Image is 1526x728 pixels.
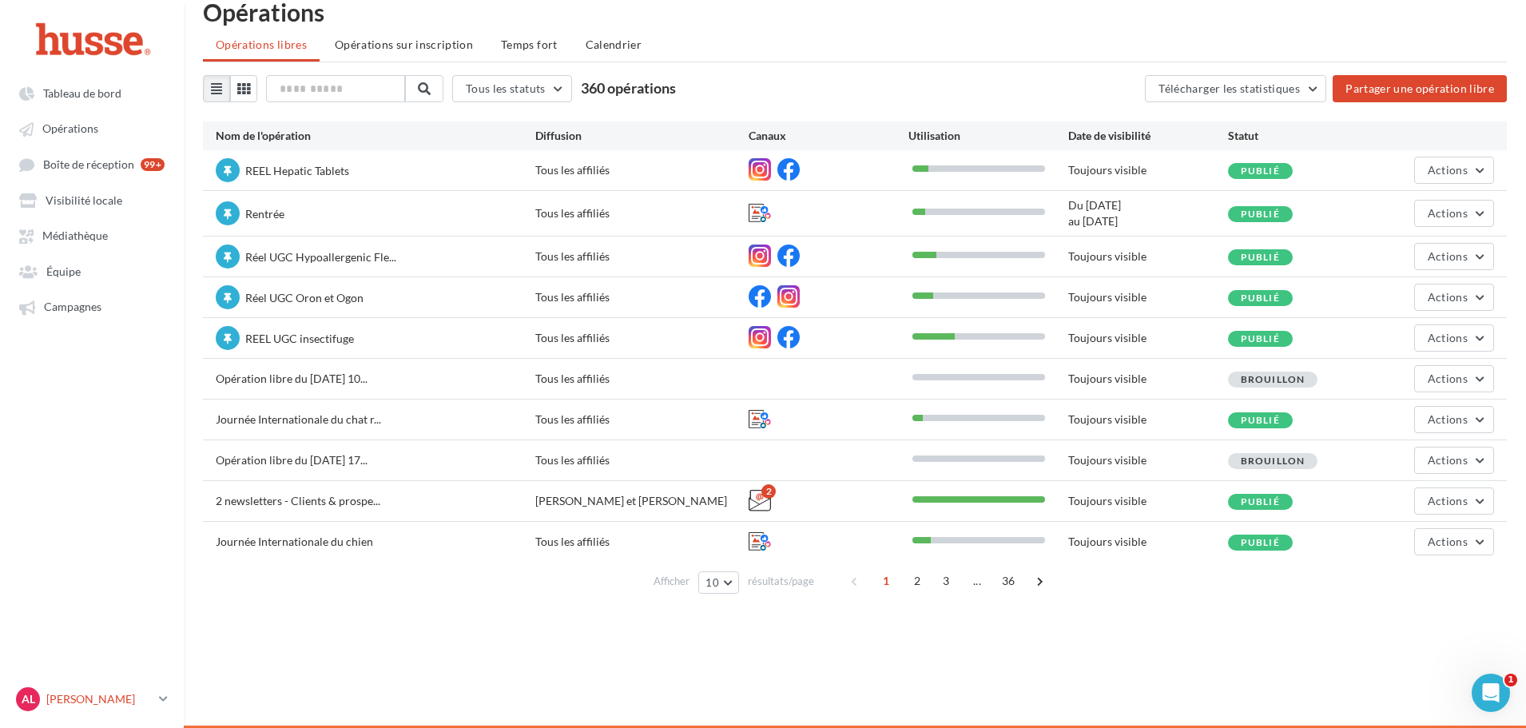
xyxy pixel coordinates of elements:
div: Toujours visible [1068,493,1228,509]
button: Actions [1414,528,1494,555]
a: Équipe [10,257,174,285]
span: Réel UGC Hypoallergenic Fle... [245,250,396,264]
span: Brouillon [1241,373,1305,385]
span: Actions [1428,206,1468,220]
span: Publié [1241,208,1280,220]
button: Actions [1414,243,1494,270]
div: [PERSON_NAME] et [PERSON_NAME] [535,493,749,509]
span: 2 [904,568,930,594]
span: Publié [1241,536,1280,548]
span: Actions [1428,372,1468,385]
button: Actions [1414,200,1494,227]
span: Télécharger les statistiques [1158,82,1300,95]
span: Temps fort [501,38,558,51]
a: Visibilité locale [10,185,174,214]
div: Nom de l'opération [216,128,535,144]
button: 10 [698,571,739,594]
iframe: Intercom live chat [1472,674,1510,712]
span: Opération libre du [DATE] 17... [216,453,368,467]
span: 3 [933,568,959,594]
a: Tableau de bord [10,78,174,107]
div: 99+ [141,158,165,171]
div: Tous les affiliés [535,162,749,178]
div: Utilisation [908,128,1068,144]
span: Opérations [42,122,98,136]
span: résultats/page [748,574,814,589]
a: Campagnes [10,292,174,320]
span: Opération libre du [DATE] 10... [216,372,368,385]
div: Tous les affiliés [535,452,749,468]
span: Afficher [654,574,689,589]
span: Actions [1428,249,1468,263]
span: Tableau de bord [43,86,121,100]
span: 360 opérations [581,79,676,97]
span: Réel UGC Oron et Ogon [245,291,364,304]
span: AL [22,691,35,707]
p: [PERSON_NAME] [46,691,153,707]
a: AL [PERSON_NAME] [13,684,171,714]
div: Date de visibilité [1068,128,1228,144]
span: Médiathèque [42,229,108,243]
div: Tous les affiliés [535,330,749,346]
button: Actions [1414,324,1494,352]
span: Actions [1428,290,1468,304]
span: ... [964,568,990,594]
span: Publié [1241,251,1280,263]
span: Calendrier [586,38,642,51]
span: Journée Internationale du chien [216,535,373,548]
button: Télécharger les statistiques [1145,75,1326,102]
span: Brouillon [1241,455,1305,467]
span: 10 [705,576,719,589]
span: Actions [1428,412,1468,426]
div: Toujours visible [1068,162,1228,178]
span: Campagnes [44,300,101,314]
button: Actions [1414,157,1494,184]
span: Actions [1428,535,1468,548]
button: Partager une opération libre [1333,75,1507,102]
span: Visibilité locale [46,193,122,207]
div: Diffusion [535,128,749,144]
div: 2 [761,484,776,499]
span: 1 [873,568,899,594]
div: Toujours visible [1068,452,1228,468]
div: Toujours visible [1068,371,1228,387]
span: Publié [1241,495,1280,507]
span: 36 [995,568,1022,594]
button: Actions [1414,487,1494,515]
div: Tous les affiliés [535,289,749,305]
span: Tous les statuts [466,82,546,95]
div: Canaux [749,128,908,144]
div: Tous les affiliés [535,371,749,387]
span: Actions [1428,331,1468,344]
span: Équipe [46,265,81,278]
button: Tous les statuts [452,75,572,102]
span: Rentrée [245,207,284,221]
span: Opérations sur inscription [335,38,473,51]
span: Publié [1241,414,1280,426]
div: Toujours visible [1068,534,1228,550]
span: REEL UGC insectifuge [245,332,354,345]
span: REEL Hepatic Tablets [245,164,349,177]
span: 1 [1504,674,1517,686]
span: 2 newsletters - Clients & prospe... [216,494,380,507]
a: Médiathèque [10,221,174,249]
div: Toujours visible [1068,249,1228,265]
a: Boîte de réception 99+ [10,149,174,179]
div: Tous les affiliés [535,412,749,428]
div: Toujours visible [1068,330,1228,346]
div: Tous les affiliés [535,205,749,221]
button: Actions [1414,406,1494,433]
span: Actions [1428,453,1468,467]
div: Tous les affiliés [535,249,749,265]
button: Actions [1414,284,1494,311]
span: Boîte de réception [43,157,134,171]
span: Journée Internationale du chat r... [216,412,381,426]
div: Toujours visible [1068,412,1228,428]
span: Publié [1241,165,1280,177]
div: Du [DATE] au [DATE] [1068,197,1228,229]
div: Tous les affiliés [535,534,749,550]
span: Actions [1428,494,1468,507]
div: Toujours visible [1068,289,1228,305]
a: Opérations [10,113,174,142]
div: Statut [1228,128,1388,144]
